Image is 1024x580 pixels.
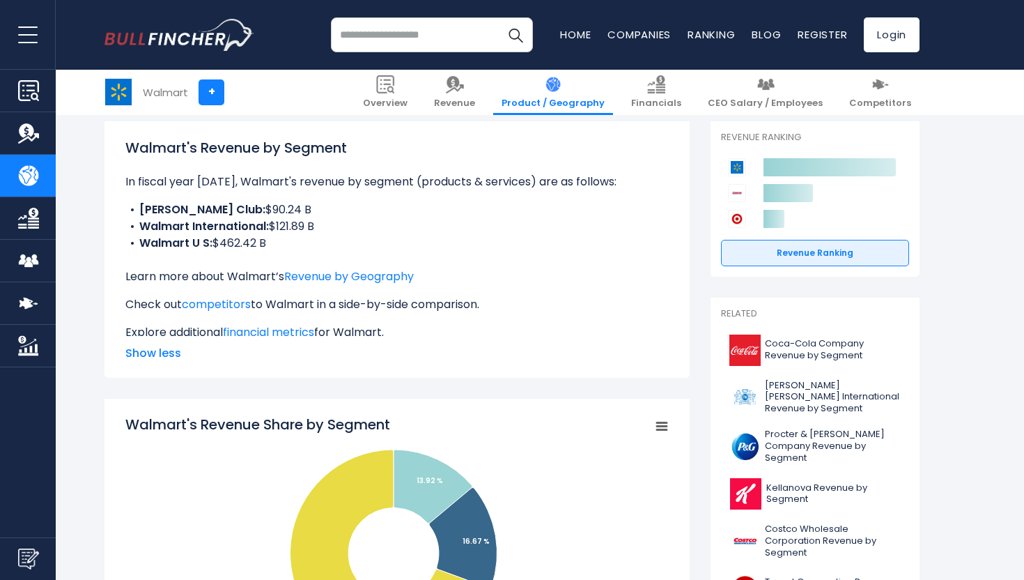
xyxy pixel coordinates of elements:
[729,335,761,366] img: KO logo
[125,345,669,362] span: Show less
[199,79,224,105] a: +
[143,84,188,100] div: Walmart
[139,218,269,234] b: Walmart International:
[849,98,911,109] span: Competitors
[765,429,901,464] span: Procter & [PERSON_NAME] Company Revenue by Segment
[139,201,265,217] b: [PERSON_NAME] Club:
[139,235,212,251] b: Walmart U S:
[699,70,831,115] a: CEO Salary / Employees
[125,296,669,313] p: Check out to Walmart in a side-by-side comparison.
[125,324,669,341] p: Explore additional for Walmart.
[426,70,483,115] a: Revenue
[125,235,669,252] li: $462.42 B
[728,210,746,228] img: Target Corporation competitors logo
[607,27,671,42] a: Companies
[729,431,761,462] img: PG logo
[631,98,681,109] span: Financials
[765,380,901,415] span: [PERSON_NAME] [PERSON_NAME] International Revenue by Segment
[355,70,416,115] a: Overview
[105,79,132,105] img: WMT logo
[721,376,909,419] a: [PERSON_NAME] [PERSON_NAME] International Revenue by Segment
[125,137,669,158] h1: Walmart's Revenue by Segment
[688,27,735,42] a: Ranking
[729,526,761,557] img: COST logo
[125,201,669,218] li: $90.24 B
[765,338,901,362] span: Coca-Cola Company Revenue by Segment
[182,296,251,312] a: competitors
[765,524,901,559] span: Costco Wholesale Corporation Revenue by Segment
[284,268,414,284] a: Revenue by Geography
[721,331,909,369] a: Coca-Cola Company Revenue by Segment
[502,98,605,109] span: Product / Geography
[721,308,909,320] p: Related
[752,27,781,42] a: Blog
[104,19,254,51] a: Go to homepage
[798,27,847,42] a: Register
[125,218,669,235] li: $121.89 B
[223,324,314,340] a: financial metrics
[721,425,909,468] a: Procter & [PERSON_NAME] Company Revenue by Segment
[434,98,475,109] span: Revenue
[125,415,390,434] tspan: Walmart's Revenue Share by Segment
[766,482,901,506] span: Kellanova Revenue by Segment
[721,240,909,266] a: Revenue Ranking
[728,184,746,202] img: Costco Wholesale Corporation competitors logo
[708,98,823,109] span: CEO Salary / Employees
[721,520,909,563] a: Costco Wholesale Corporation Revenue by Segment
[729,478,762,510] img: K logo
[463,536,490,547] tspan: 16.67 %
[125,174,669,190] p: In fiscal year [DATE], Walmart's revenue by segment (products & services) are as follows:
[721,132,909,144] p: Revenue Ranking
[623,70,690,115] a: Financials
[498,17,533,52] button: Search
[721,475,909,513] a: Kellanova Revenue by Segment
[728,158,746,176] img: Walmart competitors logo
[125,268,669,285] p: Learn more about Walmart’s
[560,27,591,42] a: Home
[493,70,613,115] a: Product / Geography
[363,98,408,109] span: Overview
[729,381,761,413] img: PM logo
[104,19,254,51] img: bullfincher logo
[417,475,443,486] tspan: 13.92 %
[841,70,920,115] a: Competitors
[864,17,920,52] a: Login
